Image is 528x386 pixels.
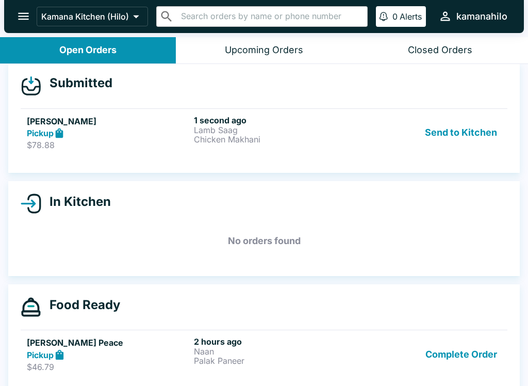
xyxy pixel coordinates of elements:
div: kamanahilo [456,10,507,23]
p: $78.88 [27,140,190,150]
button: Complete Order [421,336,501,372]
h5: [PERSON_NAME] [27,115,190,127]
a: [PERSON_NAME]Pickup$78.881 second agoLamb SaagChicken MakhaniSend to Kitchen [21,108,507,157]
h6: 1 second ago [194,115,357,125]
p: Palak Paneer [194,356,357,365]
button: kamanahilo [434,5,511,27]
p: Naan [194,347,357,356]
p: Alerts [400,11,422,22]
p: Chicken Makhani [194,135,357,144]
h6: 2 hours ago [194,336,357,347]
strong: Pickup [27,128,54,138]
h4: Submitted [41,75,112,91]
div: Closed Orders [408,44,472,56]
button: open drawer [10,3,37,29]
button: Kamana Kitchen (Hilo) [37,7,148,26]
p: $46.79 [27,362,190,372]
div: Upcoming Orders [225,44,303,56]
strong: Pickup [27,350,54,360]
button: Send to Kitchen [421,115,501,151]
div: Open Orders [59,44,117,56]
h5: No orders found [21,222,507,260]
h5: [PERSON_NAME] Peace [27,336,190,349]
p: Kamana Kitchen (Hilo) [41,11,129,22]
p: Lamb Saag [194,125,357,135]
h4: In Kitchen [41,194,111,210]
a: [PERSON_NAME] PeacePickup$46.792 hours agoNaanPalak PaneerComplete Order [21,330,507,378]
h4: Food Ready [41,297,120,313]
p: 0 [392,11,398,22]
input: Search orders by name or phone number [178,9,363,24]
